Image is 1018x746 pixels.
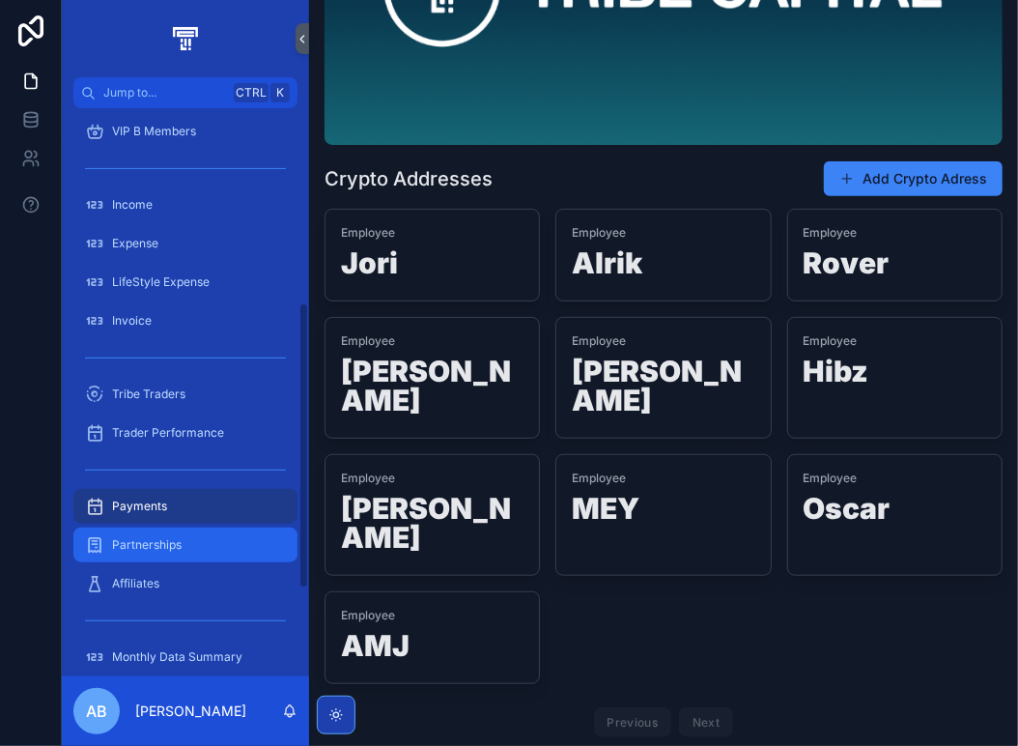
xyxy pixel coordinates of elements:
h1: AMJ [341,631,523,668]
h1: Crypto Addresses [325,165,493,192]
a: EmployeeMEY [555,454,771,576]
img: App logo [169,23,201,54]
span: Monthly Data Summary [112,649,242,665]
span: VIP B Members [112,124,196,139]
button: Add Crypto Adress [824,161,1003,196]
a: Employee[PERSON_NAME] [325,454,540,576]
span: AB [86,700,107,723]
h1: Alrik [572,248,754,285]
a: Monthly Data Summary [73,640,297,674]
a: Employee[PERSON_NAME] [555,317,771,439]
a: EmployeeAMJ [325,591,540,684]
a: LifeStyle Expense [73,265,297,300]
span: K [272,85,288,100]
a: EmployeeRover [787,209,1003,301]
span: Jump to... [103,85,226,100]
h1: Rover [804,248,986,285]
span: Invoice [112,313,152,329]
a: EmployeeOscar [787,454,1003,576]
h1: Hibz [804,357,986,393]
h1: [PERSON_NAME] [341,357,523,422]
a: Partnerships [73,528,297,562]
a: Trader Performance [73,416,297,450]
span: Employee [341,225,523,241]
span: Trader Performance [112,425,224,441]
a: Employee[PERSON_NAME] [325,317,540,439]
span: Ctrl [234,83,269,102]
span: Partnerships [112,537,182,553]
a: EmployeeAlrik [555,209,771,301]
span: Employee [341,333,523,349]
button: Jump to...CtrlK [73,77,297,108]
a: EmployeeJori [325,209,540,301]
span: Employee [804,471,986,486]
a: Affiliates [73,566,297,601]
span: Employee [341,608,523,623]
span: Employee [572,225,754,241]
h1: MEY [572,494,754,531]
span: Employee [341,471,523,486]
span: Employee [804,225,986,241]
h1: Oscar [804,494,986,531]
h1: [PERSON_NAME] [341,494,523,559]
a: Income [73,187,297,222]
h1: [PERSON_NAME] [572,357,754,422]
a: VIP B Members [73,114,297,149]
span: Employee [804,333,986,349]
a: Invoice [73,303,297,338]
a: Expense [73,226,297,261]
span: Expense [112,236,158,251]
div: scrollable content [62,108,309,676]
a: Tribe Traders [73,377,297,412]
a: EmployeeHibz [787,317,1003,439]
span: Tribe Traders [112,387,185,402]
span: LifeStyle Expense [112,274,210,290]
span: Income [112,197,153,213]
span: Payments [112,499,167,514]
span: Employee [572,333,754,349]
span: Affiliates [112,576,159,591]
h1: Jori [341,248,523,285]
a: Payments [73,489,297,524]
p: [PERSON_NAME] [135,702,246,721]
span: Employee [572,471,754,486]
